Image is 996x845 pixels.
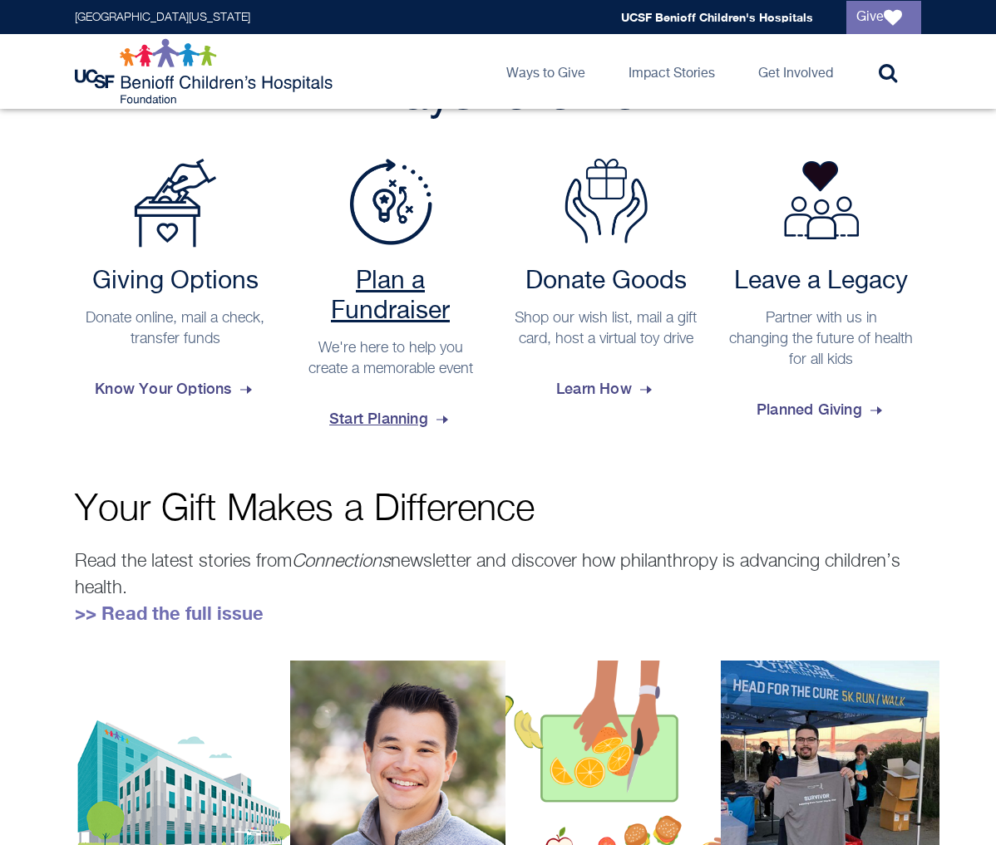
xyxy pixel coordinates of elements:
[95,366,254,411] span: Know Your Options
[615,34,728,109] a: Impact Stories
[75,159,275,411] a: Payment Options Giving Options Donate online, mail a check, transfer funds Know Your Options
[493,34,599,109] a: Ways to Give
[745,34,846,109] a: Get Involved
[134,159,217,248] img: Payment Options
[721,159,921,432] a: Leave a Legacy Partner with us in changing the future of health for all kids Planned Giving
[505,159,706,411] a: Donate Goods Donate Goods Shop our wish list, mail a gift card, host a virtual toy drive Learn How
[75,549,921,627] p: Read the latest stories from newsletter and discover how philanthropy is advancing children’s hea...
[298,267,482,327] h2: Plan a Fundraiser
[298,338,482,380] p: We're here to help you create a memorable event
[75,12,250,23] a: [GEOGRAPHIC_DATA][US_STATE]
[75,38,337,105] img: Logo for UCSF Benioff Children's Hospitals Foundation
[621,10,813,24] a: UCSF Benioff Children's Hospitals
[75,602,264,624] a: >> Read the full issue
[514,267,698,297] h2: Donate Goods
[290,159,491,441] a: Plan a Fundraiser Plan a Fundraiser We're here to help you create a memorable event Start Planning
[757,387,885,432] span: Planned Giving
[556,366,655,411] span: Learn How
[565,159,648,243] img: Donate Goods
[846,1,921,34] a: Give
[83,267,267,297] h2: Giving Options
[75,491,921,528] p: Your Gift Makes a Difference
[729,308,913,371] p: Partner with us in changing the future of health for all kids
[514,308,698,350] p: Shop our wish list, mail a gift card, host a virtual toy drive
[349,159,432,245] img: Plan a Fundraiser
[329,396,451,441] span: Start Planning
[83,308,267,350] p: Donate online, mail a check, transfer funds
[292,553,391,571] em: Connections
[729,267,913,297] h2: Leave a Legacy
